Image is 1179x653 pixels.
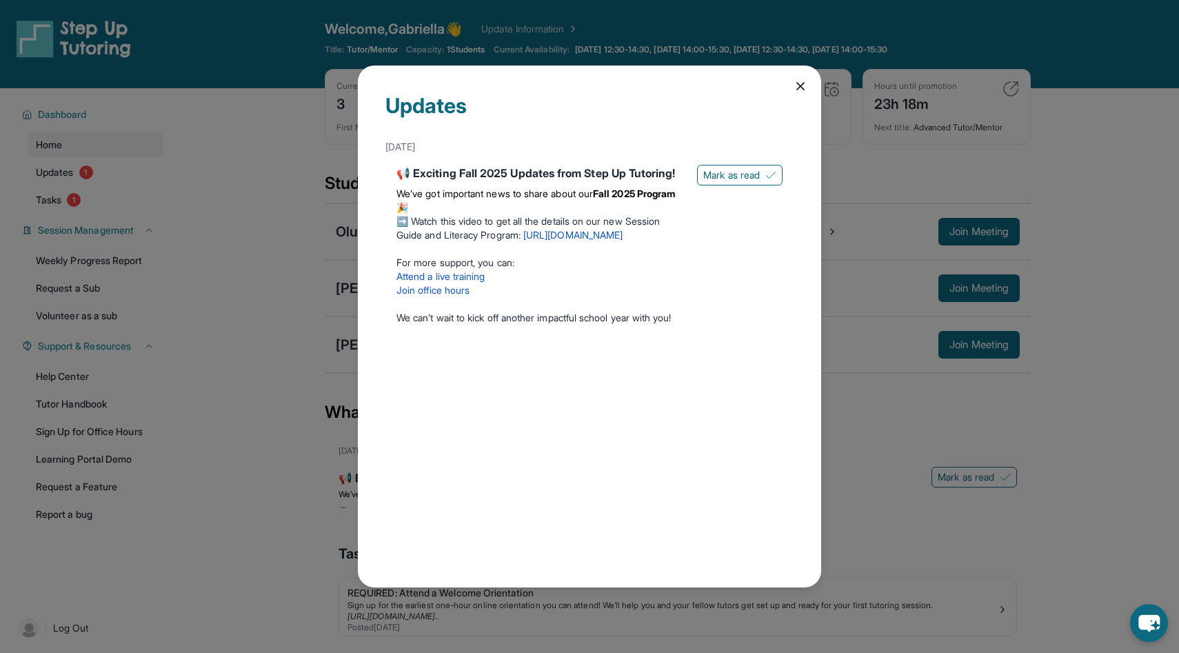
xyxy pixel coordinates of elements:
a: [URL][DOMAIN_NAME] [523,229,623,241]
span: 🎉 [396,201,408,213]
a: Attend a live training [396,270,485,282]
div: Updates [385,93,794,134]
span: Mark as read [703,168,760,182]
div: [DATE] [385,134,794,159]
p: ➡️ Watch this video to get all the details on our new Session Guide and Literacy Program: [396,214,686,242]
a: Join office hours [396,284,470,296]
span: For more support, you can: [396,257,514,268]
strong: Fall 2025 Program [593,188,675,199]
button: Mark as read [697,165,783,185]
button: chat-button [1130,604,1168,642]
img: Mark as read [765,170,776,181]
span: We’ve got important news to share about our [396,188,593,199]
div: 📢 Exciting Fall 2025 Updates from Step Up Tutoring! [396,165,686,181]
p: We can’t wait to kick off another impactful school year with you! [396,311,686,325]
